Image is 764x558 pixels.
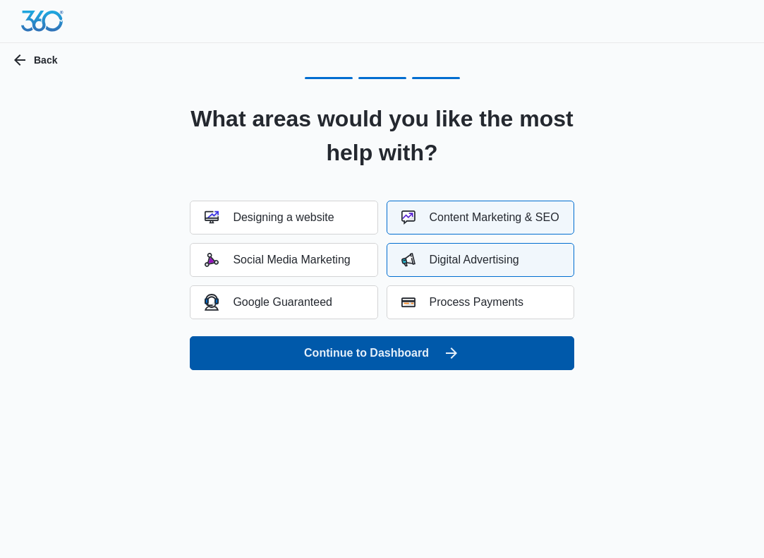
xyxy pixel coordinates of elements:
[401,253,519,267] div: Digital Advertising
[401,210,559,225] div: Content Marketing & SEO
[401,295,523,309] div: Process Payments
[205,253,350,267] div: Social Media Marketing
[205,294,332,310] div: Google Guaranteed
[205,210,334,225] div: Designing a website
[190,201,377,235] button: Designing a website
[190,243,377,277] button: Social Media Marketing
[387,285,574,319] button: Process Payments
[387,201,574,235] button: Content Marketing & SEO
[190,285,377,319] button: Google Guaranteed
[190,336,574,370] button: Continue to Dashboard
[173,102,592,170] h2: What areas would you like the most help with?
[387,243,574,277] button: Digital Advertising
